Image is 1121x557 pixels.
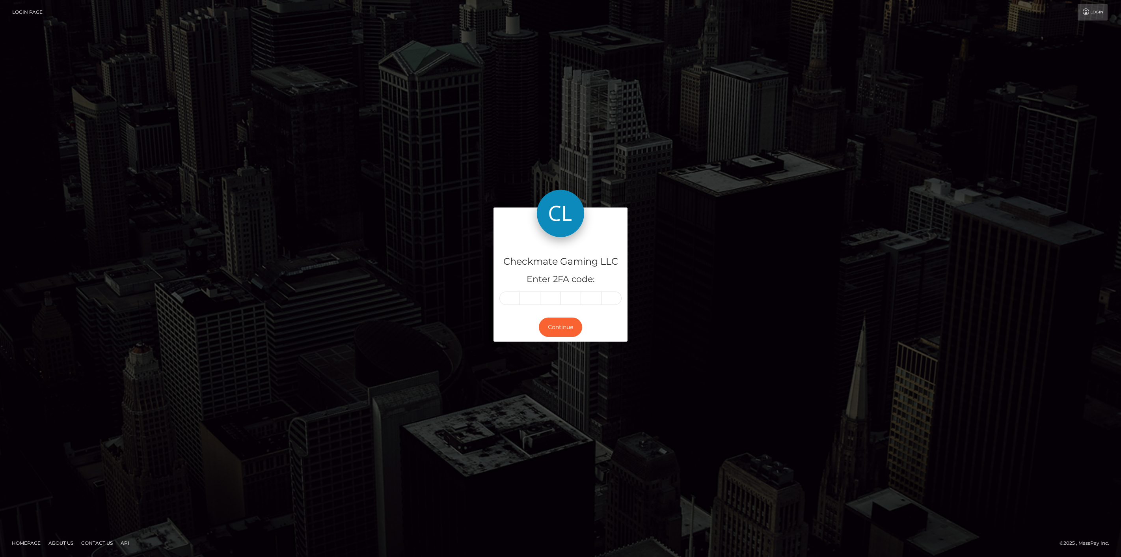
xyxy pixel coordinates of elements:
h5: Enter 2FA code: [499,273,622,286]
a: Homepage [9,537,44,549]
img: Checkmate Gaming LLC [537,190,584,237]
a: Login [1078,4,1108,21]
a: About Us [45,537,76,549]
a: API [117,537,132,549]
h4: Checkmate Gaming LLC [499,255,622,269]
button: Continue [539,318,582,337]
a: Contact Us [78,537,116,549]
a: Login Page [12,4,43,21]
div: © 2025 , MassPay Inc. [1060,539,1115,548]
